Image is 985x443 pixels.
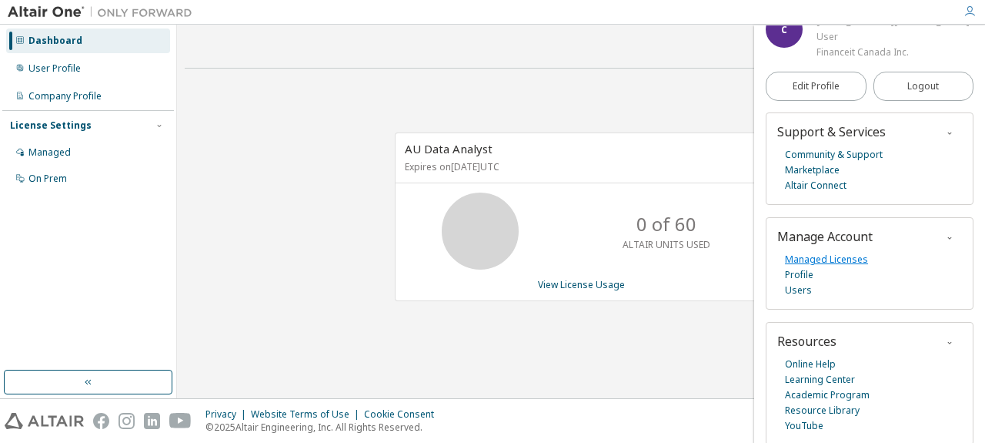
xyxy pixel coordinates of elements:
div: Financeit Canada Inc. [816,45,970,60]
div: Website Terms of Use [251,408,364,421]
a: View License Usage [538,278,625,291]
p: © 2025 Altair Engineering, Inc. All Rights Reserved. [205,421,443,434]
p: 0 of 60 [636,211,696,237]
img: Altair One [8,5,200,20]
img: linkedin.svg [144,413,160,429]
div: User Profile [28,62,81,75]
img: facebook.svg [93,413,109,429]
span: AU Data Analyst [405,141,492,156]
button: Logout [873,72,974,101]
img: altair_logo.svg [5,413,84,429]
div: Privacy [205,408,251,421]
a: Edit Profile [766,72,866,101]
span: Edit Profile [793,80,840,92]
a: Resource Library [785,403,860,418]
div: Managed [28,146,71,159]
div: On Prem [28,173,67,185]
div: Dashboard [28,35,82,47]
div: License Settings [10,119,92,132]
a: Profile [785,267,813,283]
a: Online Help [785,357,836,372]
a: YouTube [785,418,823,434]
img: youtube.svg [169,413,192,429]
span: Logout [907,79,939,94]
a: Marketplace [785,163,840,178]
div: Company Profile [28,90,102,102]
span: Resources [777,333,836,350]
a: Academic Program [785,388,870,403]
a: Learning Center [785,372,855,388]
span: Manage Account [777,228,873,245]
img: instagram.svg [119,413,135,429]
div: Cookie Consent [364,408,443,421]
a: Managed Licenses [785,252,868,267]
a: Users [785,283,812,298]
a: Altair Connect [785,178,846,193]
span: C [781,23,787,36]
div: User [816,29,970,45]
a: Community & Support [785,147,883,163]
p: Expires on [DATE] UTC [405,160,754,173]
span: Support & Services [777,123,886,140]
p: ALTAIR UNITS USED [623,238,710,251]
